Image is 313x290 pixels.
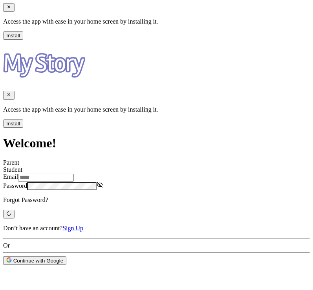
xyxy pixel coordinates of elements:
[3,242,10,249] span: Or
[3,256,66,265] button: icon Continue with Google
[3,166,310,173] div: Student
[3,31,23,40] button: Install
[3,136,310,151] h1: Welcome!
[6,257,12,262] img: icon
[62,225,83,231] a: Sign Up
[3,225,310,232] p: Don’t have an account?
[3,106,310,113] p: Access the app with ease in your home screen by installing it.
[3,173,18,180] label: Email
[3,159,310,166] div: Parent
[3,40,85,89] img: Logo
[6,258,63,264] span: Continue with Google
[3,119,23,128] button: Install
[3,182,27,189] label: Password
[3,196,310,204] p: Forgot Password?
[3,18,310,25] p: Access the app with ease in your home screen by installing it.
